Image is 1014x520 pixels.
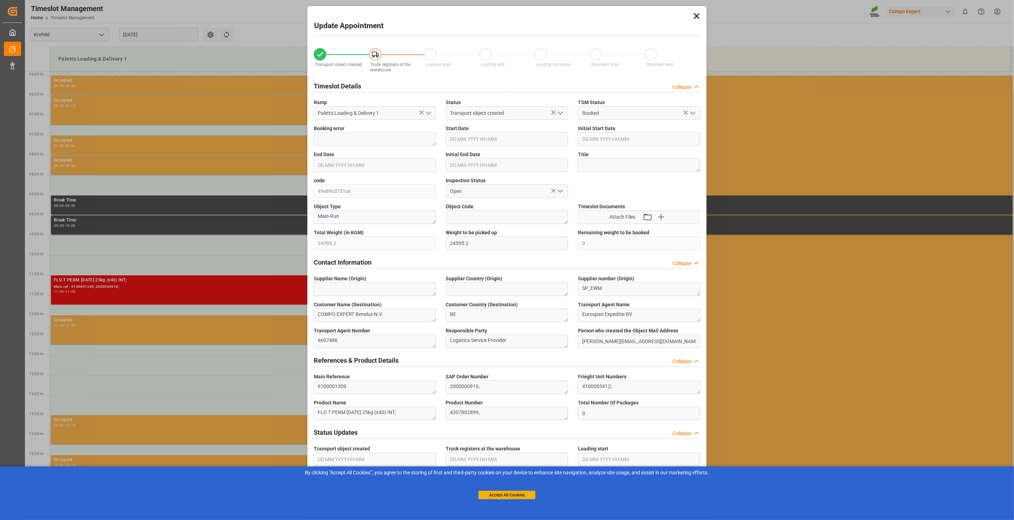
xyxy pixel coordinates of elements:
div: By clicking "Accept All Cookies”, you agree to the storing of first and third-party cookies on yo... [5,469,1009,476]
span: Shipment end [646,62,673,67]
span: Loading complete [536,62,570,67]
span: Responsible Party [446,327,487,335]
h2: References & Product Details [314,356,399,365]
span: Customer Name (Destination) [314,301,381,309]
textarea: COMPO EXPERT Benelux N.V. [314,309,436,322]
button: open menu [555,186,565,197]
span: Transport object created [314,445,370,453]
textarea: 6100001309 [314,381,436,394]
span: Product Number [446,399,483,407]
textarea: 4307802899; [446,407,568,420]
input: DD.MM.YYYY HH:MM [446,132,568,146]
span: Remaining weight to be booked [578,229,649,236]
h2: Status Updates [314,428,358,437]
span: Supplier Country (Origin) [446,275,503,282]
span: Title [578,151,589,158]
textarea: 4100003412; [578,381,700,394]
input: DD.MM.YYYY HH:MM [578,132,700,146]
span: Transport Agent Name [578,301,630,309]
span: Ramp [314,99,327,106]
span: SAP Order Number [446,373,489,381]
textarea: 2000000916; [446,381,568,394]
span: Inspection Status [446,177,486,184]
textarea: BE [446,309,568,322]
button: open menu [687,108,697,119]
textarea: Main-Run [314,210,436,224]
input: Type to search/select [446,106,568,120]
span: Status [446,99,461,106]
input: DD.MM.YYYY HH:MM [314,453,436,466]
span: End Date [314,151,334,158]
span: TSM Status [578,99,605,106]
span: Shipment start [591,62,620,67]
input: DD.MM.YYYY HH:MM [578,453,700,466]
textarea: SP_EWM [578,282,700,296]
span: Truck registers at the warehouse [446,445,521,453]
span: Transport object created [315,62,362,67]
span: Supplier number (Origin) [578,275,634,282]
input: DD.MM.YYYY HH:MM [446,453,568,466]
button: Accept All Cookies [478,491,536,499]
textarea: FLO T PERM [DATE] 25kg (x40) INT; [314,407,436,420]
span: Object Type [314,203,341,210]
div: Collapse [672,83,691,91]
input: DD.MM.YYYY HH:MM [314,158,436,172]
span: Transport Agent Number [314,327,370,335]
span: Loading start [425,62,451,67]
span: Object Code [446,203,474,210]
span: Product Name [314,399,346,407]
span: Main Reference [314,373,350,381]
span: Person who created the Object Mail Address [578,327,678,335]
button: open menu [422,108,433,119]
span: Timeslot Documents [578,203,625,210]
span: Start Date [446,125,469,132]
span: Customer Country (Destination) [446,301,518,309]
input: DD.MM.YYYY HH:MM [446,158,568,172]
span: Initial End Date [446,151,481,158]
textarea: Logistics Service Provider [446,335,568,348]
span: Truck registers at the warehouse [370,62,410,72]
h2: Contact Information [314,258,372,267]
span: Supplier Name (Origin) [314,275,366,282]
span: Attach Files [610,213,636,221]
h2: Timeslot Details [314,81,361,91]
textarea: Eurospan Expeditie BV [578,309,700,322]
div: Collapse [672,260,691,267]
span: Total Weight (in KGM) [314,229,364,236]
span: Booking error [314,125,344,132]
span: Frieght Unit Numbers [578,373,626,381]
h2: Update Appointment [314,20,384,32]
button: open menu [555,108,565,119]
span: Total Number Of Packages [578,399,639,407]
span: Initial Start Date [578,125,615,132]
span: Loading end [481,62,505,67]
textarea: 6607486 [314,335,436,348]
input: Type to search/select [314,106,436,120]
span: Weight to be picked up [446,229,497,236]
div: Collapse [672,430,691,437]
div: Collapse [672,358,691,365]
span: code [314,177,325,184]
span: Loading start [578,445,608,453]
